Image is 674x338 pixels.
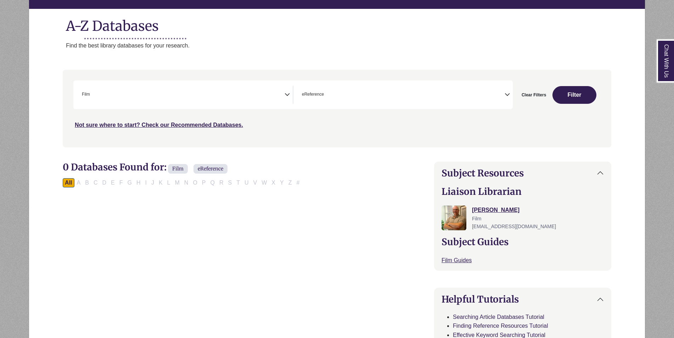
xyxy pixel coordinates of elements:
div: Alpha-list to filter by first letter of database name [63,179,302,185]
a: Not sure where to start? Check our Recommended Databases. [75,122,243,128]
h2: Liaison Librarian [442,186,604,197]
button: Submit for Search Results [552,86,596,104]
span: Film [168,164,188,174]
p: Find the best library databases for your research. [66,41,645,50]
li: Film [79,91,90,98]
span: Film [472,216,481,221]
button: Subject Resources [434,162,611,184]
a: [PERSON_NAME] [472,207,519,213]
a: Effective Keyword Searching Tutorial [453,332,545,338]
li: eReference [299,91,324,98]
nav: Search filters [63,70,611,147]
span: [EMAIL_ADDRESS][DOMAIN_NAME] [472,224,556,229]
button: Helpful Tutorials [434,288,611,310]
h1: A-Z Databases [29,12,645,34]
textarea: Search [91,92,95,98]
button: All [63,178,74,187]
span: eReference [193,164,228,174]
button: Clear Filters [517,86,551,104]
span: eReference [302,91,324,98]
a: Film Guides [442,257,472,263]
span: Film [82,91,90,98]
a: Searching Article Databases Tutorial [453,314,544,320]
img: Nathan Farley [442,205,466,230]
textarea: Search [325,92,328,98]
h2: Subject Guides [442,236,604,247]
span: 0 Databases Found for: [63,161,167,173]
a: Finding Reference Resources Tutorial [453,323,548,329]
